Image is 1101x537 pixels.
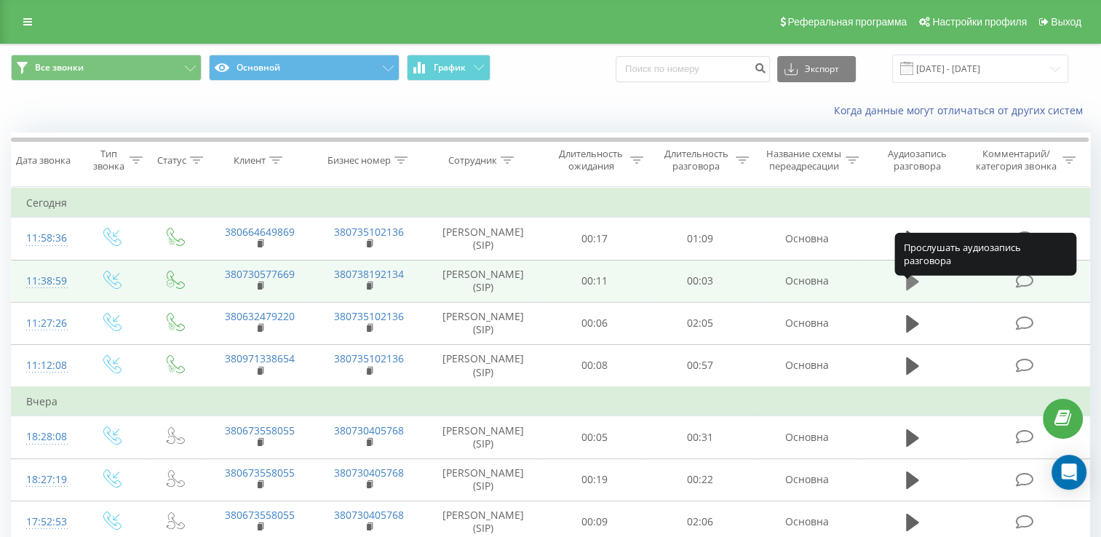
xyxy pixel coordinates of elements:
[752,458,862,501] td: Основна
[752,218,862,260] td: Основна
[334,309,404,323] a: 380735102136
[12,188,1090,218] td: Сегодня
[334,508,404,522] a: 380730405768
[225,423,295,437] a: 380673558055
[26,351,64,380] div: 11:12:08
[542,302,648,344] td: 00:06
[225,309,295,323] a: 380632479220
[334,225,404,239] a: 380735102136
[787,16,907,28] span: Реферальная программа
[1052,455,1086,490] div: Open Intercom Messenger
[448,154,497,167] div: Сотрудник
[875,148,960,172] div: Аудиозапись разговора
[334,351,404,365] a: 380735102136
[26,508,64,536] div: 17:52:53
[26,224,64,252] div: 11:58:36
[777,56,856,82] button: Экспорт
[974,148,1059,172] div: Комментарий/категория звонка
[752,344,862,387] td: Основна
[26,466,64,494] div: 18:27:19
[894,233,1076,276] div: Прослушать аудиозапись разговора
[11,55,202,81] button: Все звонки
[225,225,295,239] a: 380664649869
[647,416,752,458] td: 00:31
[647,344,752,387] td: 00:57
[424,218,542,260] td: [PERSON_NAME] (SIP)
[542,344,648,387] td: 00:08
[660,148,732,172] div: Длительность разговора
[424,458,542,501] td: [PERSON_NAME] (SIP)
[647,218,752,260] td: 01:09
[542,260,648,302] td: 00:11
[647,458,752,501] td: 00:22
[225,351,295,365] a: 380971338654
[225,508,295,522] a: 380673558055
[834,103,1090,117] a: Когда данные могут отличаться от других систем
[26,309,64,338] div: 11:27:26
[327,154,391,167] div: Бизнес номер
[555,148,627,172] div: Длительность ожидания
[234,154,266,167] div: Клиент
[752,416,862,458] td: Основна
[542,416,648,458] td: 00:05
[424,260,542,302] td: [PERSON_NAME] (SIP)
[407,55,490,81] button: График
[12,387,1090,416] td: Вчера
[1051,16,1081,28] span: Выход
[542,218,648,260] td: 00:17
[26,423,64,451] div: 18:28:08
[225,466,295,480] a: 380673558055
[424,302,542,344] td: [PERSON_NAME] (SIP)
[334,466,404,480] a: 380730405768
[334,267,404,281] a: 380738192134
[334,423,404,437] a: 380730405768
[225,267,295,281] a: 380730577669
[92,148,126,172] div: Тип звонка
[647,302,752,344] td: 02:05
[434,63,466,73] span: График
[16,154,71,167] div: Дата звонка
[932,16,1027,28] span: Настройки профиля
[209,55,400,81] button: Основной
[35,62,84,73] span: Все звонки
[157,154,186,167] div: Статус
[647,260,752,302] td: 00:03
[424,416,542,458] td: [PERSON_NAME] (SIP)
[752,302,862,344] td: Основна
[752,260,862,302] td: Основна
[616,56,770,82] input: Поиск по номеру
[26,267,64,295] div: 11:38:59
[542,458,648,501] td: 00:19
[424,344,542,387] td: [PERSON_NAME] (SIP)
[766,148,842,172] div: Название схемы переадресации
